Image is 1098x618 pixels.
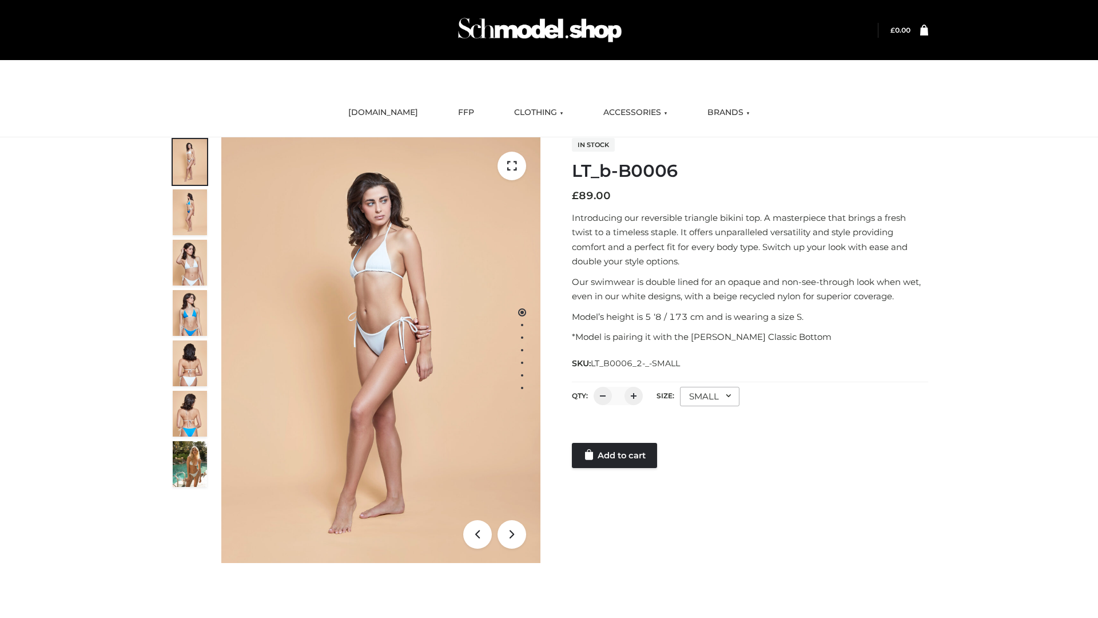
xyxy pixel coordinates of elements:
[173,340,207,386] img: ArielClassicBikiniTop_CloudNine_AzureSky_OW114ECO_7-scaled.jpg
[173,391,207,437] img: ArielClassicBikiniTop_CloudNine_AzureSky_OW114ECO_8-scaled.jpg
[449,100,483,125] a: FFP
[572,138,615,152] span: In stock
[454,7,626,53] img: Schmodel Admin 964
[572,391,588,400] label: QTY:
[572,330,928,344] p: *Model is pairing it with the [PERSON_NAME] Classic Bottom
[657,391,674,400] label: Size:
[890,26,910,34] a: £0.00
[572,161,928,181] h1: LT_b-B0006
[173,290,207,336] img: ArielClassicBikiniTop_CloudNine_AzureSky_OW114ECO_4-scaled.jpg
[572,189,579,202] span: £
[221,137,540,563] img: ArielClassicBikiniTop_CloudNine_AzureSky_OW114ECO_1
[173,240,207,286] img: ArielClassicBikiniTop_CloudNine_AzureSky_OW114ECO_3-scaled.jpg
[340,100,427,125] a: [DOMAIN_NAME]
[572,356,681,370] span: SKU:
[173,441,207,487] img: Arieltop_CloudNine_AzureSky2.jpg
[572,189,611,202] bdi: 89.00
[572,211,928,269] p: Introducing our reversible triangle bikini top. A masterpiece that brings a fresh twist to a time...
[572,443,657,468] a: Add to cart
[572,275,928,304] p: Our swimwear is double lined for an opaque and non-see-through look when wet, even in our white d...
[173,189,207,235] img: ArielClassicBikiniTop_CloudNine_AzureSky_OW114ECO_2-scaled.jpg
[680,387,739,406] div: SMALL
[572,310,928,324] p: Model’s height is 5 ‘8 / 173 cm and is wearing a size S.
[595,100,676,125] a: ACCESSORIES
[591,358,680,369] span: LT_B0006_2-_-SMALL
[890,26,910,34] bdi: 0.00
[699,100,758,125] a: BRANDS
[506,100,572,125] a: CLOTHING
[890,26,895,34] span: £
[173,139,207,185] img: ArielClassicBikiniTop_CloudNine_AzureSky_OW114ECO_1-scaled.jpg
